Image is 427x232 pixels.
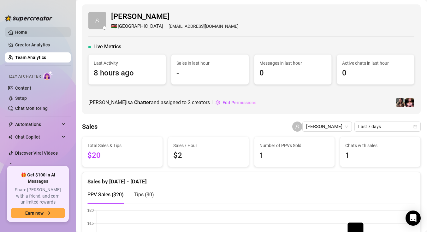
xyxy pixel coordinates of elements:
span: $20 [87,150,157,162]
h4: Sales [82,122,98,131]
span: 1 [345,150,415,162]
span: 8 hours ago [94,67,161,79]
span: $2 [173,150,243,162]
span: PPV Sales ( $20 ) [87,192,124,198]
a: Setup [15,96,27,101]
span: Earn now [25,211,44,216]
span: Austine Derick [306,122,348,131]
a: Discover Viral Videos [15,151,58,156]
a: Team Analytics [15,55,46,60]
img: AI Chatter [43,71,53,80]
a: Settings [15,163,32,168]
span: thunderbolt [8,122,13,127]
span: Chat Copilot [15,132,60,142]
span: Last 7 days [358,122,417,131]
b: Chatter [134,99,151,105]
span: 1 [259,150,329,162]
span: 🎁 Get $100 in AI Messages [11,172,65,184]
span: user [95,18,99,23]
img: Ryann [405,98,414,107]
button: Edit Permissions [215,98,257,108]
img: Ryann [396,98,405,107]
span: [GEOGRAPHIC_DATA] [118,23,163,30]
span: user [295,124,299,129]
span: calendar [413,125,417,128]
a: Creator Analytics [15,40,66,50]
span: Tips ( $0 ) [134,192,154,198]
span: Total Sales & Tips [87,142,157,149]
span: Chats with sales [345,142,415,149]
span: setting [216,100,220,105]
a: Chat Monitoring [15,106,48,111]
span: Live Metrics [93,43,121,51]
span: arrow-right [46,211,50,215]
span: [PERSON_NAME] is a and assigned to creators [88,98,210,106]
span: Last Activity [94,60,161,67]
a: Content [15,86,31,91]
div: Open Intercom Messenger [406,211,421,226]
span: Share [PERSON_NAME] with a friend, and earn unlimited rewards [11,187,65,205]
span: [PERSON_NAME] [111,11,239,23]
span: 0 [342,67,409,79]
span: - [176,67,243,79]
span: Izzy AI Chatter [9,74,41,80]
span: Sales in last hour [176,60,243,67]
span: 🇰🇪 [111,23,117,30]
div: Sales by [DATE] - [DATE] [87,172,415,186]
a: Home [15,30,27,35]
span: Messages in last hour [259,60,326,67]
span: Automations [15,119,60,129]
span: Active chats in last hour [342,60,409,67]
img: Chat Copilot [8,135,12,139]
div: [EMAIL_ADDRESS][DOMAIN_NAME] [111,23,239,30]
img: logo-BBDzfeDw.svg [5,15,52,21]
span: Sales / Hour [173,142,243,149]
button: Earn nowarrow-right [11,208,65,218]
span: Number of PPVs Sold [259,142,329,149]
span: 2 [188,99,191,105]
span: 0 [259,67,326,79]
span: Edit Permissions [222,100,256,105]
